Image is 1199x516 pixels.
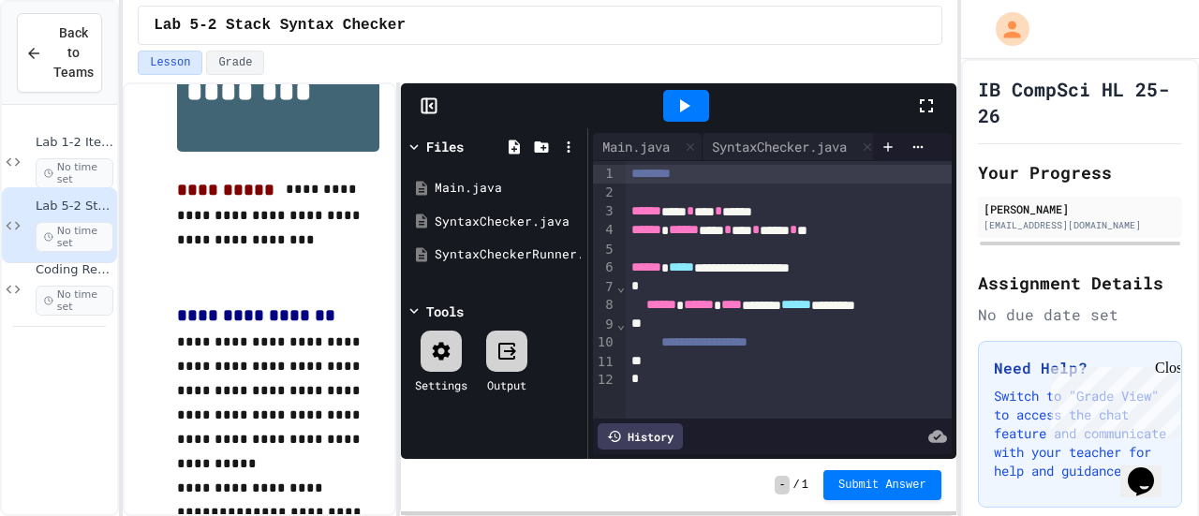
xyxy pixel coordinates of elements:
[426,137,464,156] div: Files
[36,286,113,316] span: No time set
[36,135,113,151] span: Lab 1-2 Iterator Replacer
[593,371,616,390] div: 12
[978,303,1182,326] div: No due date set
[593,333,616,352] div: 10
[435,179,581,198] div: Main.java
[435,245,581,264] div: SyntaxCheckerRunner.java
[7,7,129,119] div: Chat with us now!Close
[206,51,264,75] button: Grade
[593,137,679,156] div: Main.java
[984,200,1177,217] div: [PERSON_NAME]
[802,478,808,493] span: 1
[978,270,1182,296] h2: Assignment Details
[593,353,616,372] div: 11
[598,423,683,450] div: History
[838,478,926,493] span: Submit Answer
[978,159,1182,185] h2: Your Progress
[593,278,616,297] div: 7
[1044,360,1180,439] iframe: chat widget
[53,23,94,82] span: Back to Teams
[823,470,941,500] button: Submit Answer
[616,279,626,294] span: Fold line
[138,51,202,75] button: Lesson
[36,262,113,278] span: Coding Review: Encryption
[593,241,616,259] div: 5
[994,387,1166,480] p: Switch to "Grade View" to access the chat feature and communicate with your teacher for help and ...
[593,165,616,184] div: 1
[36,158,113,188] span: No time set
[36,199,113,214] span: Lab 5-2 Stack Syntax Checker
[593,202,616,221] div: 3
[154,14,406,37] span: Lab 5-2 Stack Syntax Checker
[616,317,626,332] span: Fold line
[593,221,616,240] div: 4
[976,7,1034,51] div: My Account
[36,222,113,252] span: No time set
[593,184,616,202] div: 2
[487,376,526,393] div: Output
[793,478,800,493] span: /
[17,13,102,93] button: Back to Teams
[703,133,880,161] div: SyntaxChecker.java
[703,137,856,156] div: SyntaxChecker.java
[435,213,581,231] div: SyntaxChecker.java
[415,376,467,393] div: Settings
[593,296,616,315] div: 8
[994,357,1166,379] h3: Need Help?
[775,476,789,494] span: -
[426,302,464,321] div: Tools
[593,316,616,334] div: 9
[593,258,616,277] div: 6
[978,76,1182,128] h1: IB CompSci HL 25-26
[1120,441,1180,497] iframe: chat widget
[593,133,703,161] div: Main.java
[984,218,1177,232] div: [EMAIL_ADDRESS][DOMAIN_NAME]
